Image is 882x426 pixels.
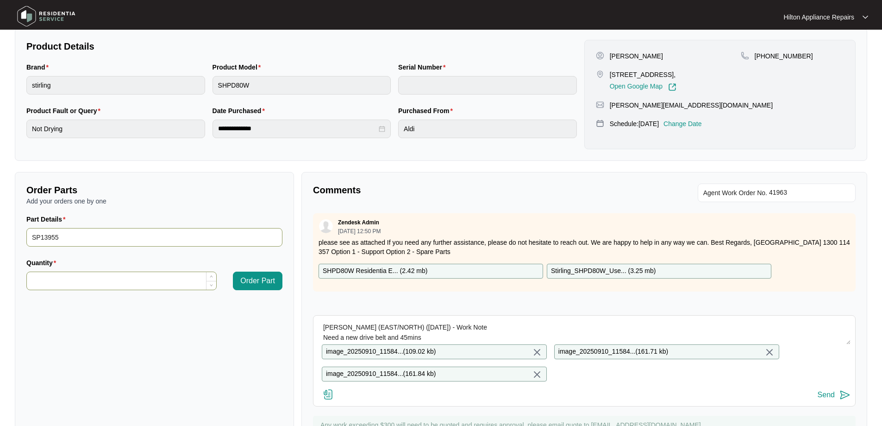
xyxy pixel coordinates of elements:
label: Brand [26,63,52,72]
p: Schedule: [DATE] [610,119,659,128]
label: Serial Number [398,63,449,72]
button: Order Part [233,272,282,290]
p: image_20250910_11584... ( 161.84 kb ) [326,369,436,379]
img: close [532,347,543,358]
label: Purchased From [398,106,457,115]
img: user-pin [596,51,604,60]
label: Product Fault or Query [26,106,104,115]
p: [DATE] 12:50 PM [338,229,381,234]
p: image_20250910_11584... ( 161.71 kb ) [558,347,668,357]
p: Add your orders one by one [26,197,282,206]
input: Serial Number [398,76,577,95]
span: Increase Value [206,272,216,281]
label: Part Details [26,215,69,224]
p: image_20250910_11584... ( 109.02 kb ) [326,347,436,357]
div: Send [818,391,835,399]
input: Date Purchased [218,124,377,134]
p: [PHONE_NUMBER] [755,51,813,61]
p: [STREET_ADDRESS], [610,70,676,79]
img: map-pin [596,70,604,78]
img: file-attachment-doc.svg [323,389,334,400]
input: Brand [26,76,205,95]
a: Open Google Map [610,83,676,91]
span: Decrease Value [206,281,216,290]
label: Date Purchased [213,106,269,115]
p: Change Date [663,119,702,128]
p: SHPD80W Residentia E... ( 2.42 mb ) [323,266,427,276]
span: up [210,275,213,278]
img: send-icon.svg [839,389,851,401]
img: map-pin [596,101,604,109]
p: Stirling_SHPD80W_Use... ( 3.25 mb ) [551,266,656,276]
img: dropdown arrow [863,15,868,19]
input: Product Fault or Query [26,120,205,138]
input: Quantity [27,272,216,290]
img: close [764,347,775,358]
label: Quantity [26,258,60,267]
button: Send [818,389,851,401]
label: Product Model [213,63,265,72]
input: Add Agent Work Order No. [769,187,850,198]
input: Product Model [213,76,391,95]
img: close [532,369,543,380]
p: Hilton Appliance Repairs [783,13,854,22]
textarea: [PERSON_NAME] (EAST/NORTH) ([DATE]) - Work Note Need a new drive belt and 45mins [318,320,851,344]
input: Part Details [26,228,282,247]
span: down [210,284,213,287]
input: Purchased From [398,120,577,138]
p: Comments [313,184,578,197]
p: Product Details [26,40,577,53]
p: Zendesk Admin [338,219,379,226]
p: Order Parts [26,184,282,197]
img: user.svg [319,219,333,233]
img: residentia service logo [14,2,79,30]
img: map-pin [596,119,604,127]
img: Link-External [668,83,676,91]
span: Agent Work Order No. [703,187,767,198]
p: please see as attached If you need any further assistance, please do not hesitate to reach out. W... [319,238,850,256]
span: Order Part [240,275,275,286]
p: [PERSON_NAME] [610,51,663,61]
p: [PERSON_NAME][EMAIL_ADDRESS][DOMAIN_NAME] [610,101,773,110]
img: map-pin [741,51,749,60]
